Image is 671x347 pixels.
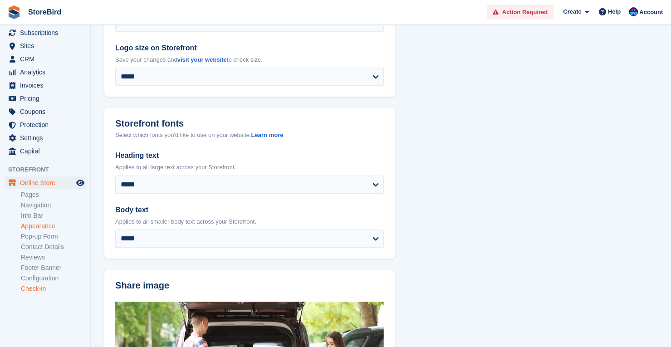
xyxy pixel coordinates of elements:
[21,284,86,293] a: Check-in
[115,150,384,161] label: Heading text
[177,56,227,63] a: visit your website
[608,7,621,16] span: Help
[5,39,86,52] a: menu
[502,8,548,17] span: Action Required
[5,118,86,131] a: menu
[21,243,86,251] a: Contact Details
[20,105,74,118] span: Coupons
[5,53,86,65] a: menu
[21,253,86,262] a: Reviews
[75,177,86,188] a: Preview store
[20,118,74,131] span: Protection
[115,205,384,215] label: Body text
[251,132,283,138] a: Learn more
[5,105,86,118] a: menu
[115,217,384,226] p: Applies to all smaller body text across your Storefront.
[115,118,184,129] h2: Storefront fonts
[5,145,86,157] a: menu
[115,280,384,291] h2: Share image
[5,79,86,92] a: menu
[20,66,74,78] span: Analytics
[21,191,86,199] a: Pages
[21,274,86,283] a: Configuration
[24,5,65,20] a: StoreBird
[21,222,86,230] a: Appearance
[115,131,384,140] div: Select which fonts you'd like to use on your website.
[20,176,74,189] span: Online Store
[21,211,86,220] a: Info Bar
[5,92,86,105] a: menu
[639,8,663,17] span: Account
[5,132,86,144] a: menu
[20,39,74,52] span: Sites
[563,7,581,16] span: Create
[7,5,21,19] img: stora-icon-8386f47178a22dfd0bd8f6a31ec36ba5ce8667c1dd55bd0f319d3a0aa187defe.svg
[115,163,384,172] p: Applies to all large text across your Storefront.
[5,26,86,39] a: menu
[8,165,90,174] span: Storefront
[20,26,74,39] span: Subscriptions
[20,92,74,105] span: Pricing
[5,66,86,78] a: menu
[115,43,384,54] label: Logo size on Storefront
[21,201,86,210] a: Navigation
[20,79,74,92] span: Invoices
[20,53,74,65] span: CRM
[629,7,638,16] img: Jake Wesley
[21,264,86,272] a: Footer Banner
[20,145,74,157] span: Capital
[115,55,384,64] p: Save your changes and to check size.
[20,132,74,144] span: Settings
[5,176,86,189] a: menu
[487,5,553,20] a: Action Required
[21,232,86,241] a: Pop-up Form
